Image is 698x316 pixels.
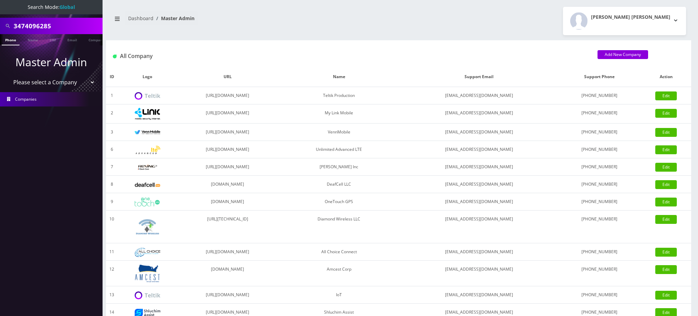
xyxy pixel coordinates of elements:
[135,108,160,120] img: My Link Mobile
[135,248,160,257] img: All Choice Connect
[278,141,400,158] td: Unlimited Advanced LTE
[655,91,677,100] a: Edit
[14,19,101,32] input: Search All Companies
[118,67,177,87] th: Logo
[135,92,160,100] img: Teltik Production
[655,128,677,137] a: Edit
[177,243,278,261] td: [URL][DOMAIN_NAME]
[128,15,153,21] a: Dashboard
[24,34,41,45] a: Name
[28,4,75,10] span: Search Mode:
[278,176,400,193] td: DeafCell LLC
[400,158,558,176] td: [EMAIL_ADDRESS][DOMAIN_NAME]
[655,291,677,300] a: Edit
[135,164,160,171] img: Rexing Inc
[558,243,641,261] td: [PHONE_NUMBER]
[558,124,641,141] td: [PHONE_NUMBER]
[177,193,278,211] td: [DOMAIN_NAME]
[558,67,641,87] th: Support Phone
[2,34,19,45] a: Phone
[106,286,118,304] td: 13
[655,163,677,172] a: Edit
[106,193,118,211] td: 9
[106,261,118,286] td: 12
[278,193,400,211] td: OneTouch GPS
[400,243,558,261] td: [EMAIL_ADDRESS][DOMAIN_NAME]
[177,211,278,243] td: [URL][TECHNICAL_ID]
[106,67,118,87] th: ID
[400,261,558,286] td: [EMAIL_ADDRESS][DOMAIN_NAME]
[106,124,118,141] td: 3
[400,104,558,124] td: [EMAIL_ADDRESS][DOMAIN_NAME]
[106,141,118,158] td: 6
[558,286,641,304] td: [PHONE_NUMBER]
[177,87,278,104] td: [URL][DOMAIN_NAME]
[400,193,558,211] td: [EMAIL_ADDRESS][DOMAIN_NAME]
[278,261,400,286] td: Amcest Corp
[558,87,641,104] td: [PHONE_NUMBER]
[655,180,677,189] a: Edit
[135,214,160,240] img: Diamond Wireless LLC
[278,211,400,243] td: Diamond Wireless LLC
[400,176,558,193] td: [EMAIL_ADDRESS][DOMAIN_NAME]
[135,264,160,283] img: Amcest Corp
[278,158,400,176] td: [PERSON_NAME] Inc
[278,286,400,304] td: IoT
[278,87,400,104] td: Teltik Production
[177,124,278,141] td: [URL][DOMAIN_NAME]
[106,211,118,243] td: 10
[177,67,278,87] th: URL
[135,183,160,187] img: DeafCell LLC
[278,67,400,87] th: Name
[278,243,400,261] td: All Choice Connect
[400,211,558,243] td: [EMAIL_ADDRESS][DOMAIN_NAME]
[591,14,670,20] h2: [PERSON_NAME] [PERSON_NAME]
[655,248,677,257] a: Edit
[400,286,558,304] td: [EMAIL_ADDRESS][DOMAIN_NAME]
[655,215,677,224] a: Edit
[558,193,641,211] td: [PHONE_NUMBER]
[177,141,278,158] td: [URL][DOMAIN_NAME]
[85,34,108,45] a: Company
[177,261,278,286] td: [DOMAIN_NAME]
[278,104,400,124] td: My Link Mobile
[135,291,160,299] img: IoT
[400,141,558,158] td: [EMAIL_ADDRESS][DOMAIN_NAME]
[177,104,278,124] td: [URL][DOMAIN_NAME]
[106,87,118,104] td: 1
[655,109,677,118] a: Edit
[278,124,400,141] td: VennMobile
[558,158,641,176] td: [PHONE_NUMBER]
[135,146,160,154] img: Unlimited Advanced LTE
[655,198,677,206] a: Edit
[641,67,691,87] th: Action
[59,4,75,10] strong: Global
[400,67,558,87] th: Support Email
[153,15,194,22] li: Master Admin
[106,104,118,124] td: 2
[655,145,677,154] a: Edit
[558,176,641,193] td: [PHONE_NUMBER]
[598,50,648,59] a: Add New Company
[135,130,160,135] img: VennMobile
[64,34,80,45] a: Email
[113,53,587,59] h1: All Company
[563,7,686,35] button: [PERSON_NAME] [PERSON_NAME]
[46,34,59,45] a: SIM
[400,87,558,104] td: [EMAIL_ADDRESS][DOMAIN_NAME]
[558,141,641,158] td: [PHONE_NUMBER]
[106,243,118,261] td: 11
[558,211,641,243] td: [PHONE_NUMBER]
[558,261,641,286] td: [PHONE_NUMBER]
[106,176,118,193] td: 8
[106,158,118,176] td: 7
[655,265,677,274] a: Edit
[15,96,37,102] span: Companies
[177,158,278,176] td: [URL][DOMAIN_NAME]
[135,198,160,206] img: OneTouch GPS
[558,104,641,124] td: [PHONE_NUMBER]
[177,176,278,193] td: [DOMAIN_NAME]
[400,124,558,141] td: [EMAIL_ADDRESS][DOMAIN_NAME]
[177,286,278,304] td: [URL][DOMAIN_NAME]
[111,11,393,31] nav: breadcrumb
